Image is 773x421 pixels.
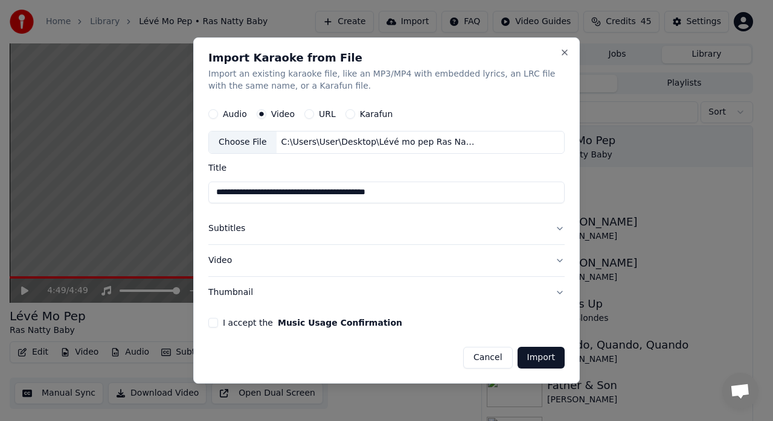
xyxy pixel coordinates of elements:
[208,163,565,172] label: Title
[208,277,565,308] button: Thumbnail
[208,52,565,63] h2: Import Karaoke from File
[360,110,393,118] label: Karafun
[271,110,295,118] label: Video
[209,131,277,153] div: Choose File
[319,110,336,118] label: URL
[223,110,247,118] label: Audio
[518,347,565,369] button: Import
[208,245,565,276] button: Video
[223,318,402,327] label: I accept the
[208,213,565,244] button: Subtitles
[277,136,482,148] div: C:\Users\User\Desktop\Lévé mo pep Ras Natty Baby sous-titré synchronisé.mp4
[278,318,402,327] button: I accept the
[463,347,512,369] button: Cancel
[208,68,565,92] p: Import an existing karaoke file, like an MP3/MP4 with embedded lyrics, an LRC file with the same ...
